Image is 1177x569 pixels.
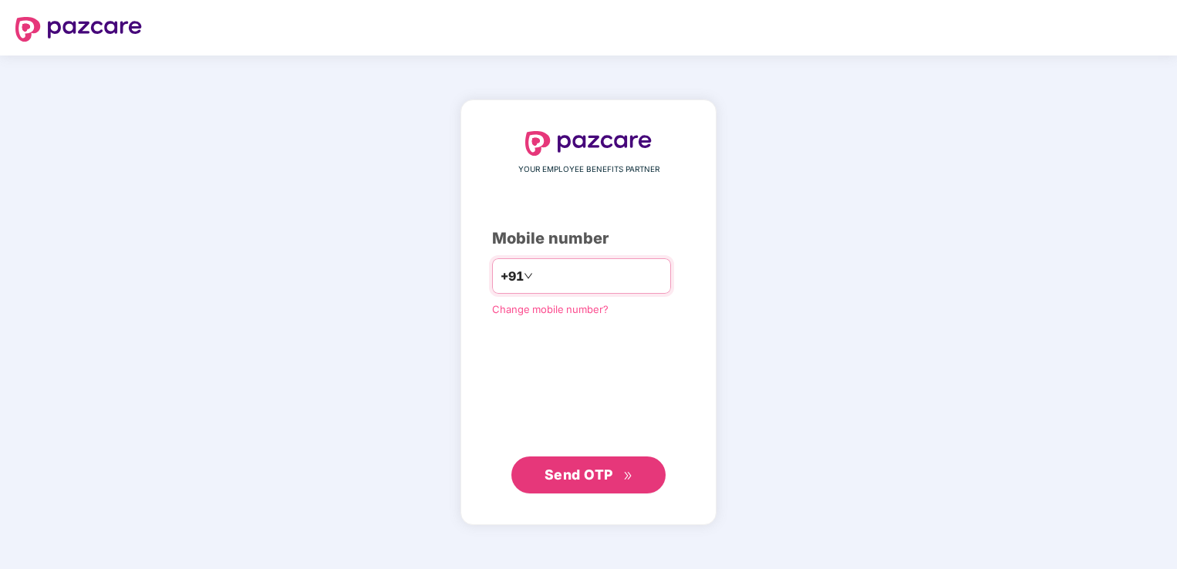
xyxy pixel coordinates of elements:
[623,471,633,481] span: double-right
[511,456,666,493] button: Send OTPdouble-right
[501,267,524,286] span: +91
[492,227,685,251] div: Mobile number
[15,17,142,42] img: logo
[518,163,659,176] span: YOUR EMPLOYEE BENEFITS PARTNER
[524,271,533,281] span: down
[525,131,652,156] img: logo
[545,466,613,483] span: Send OTP
[492,303,609,315] a: Change mobile number?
